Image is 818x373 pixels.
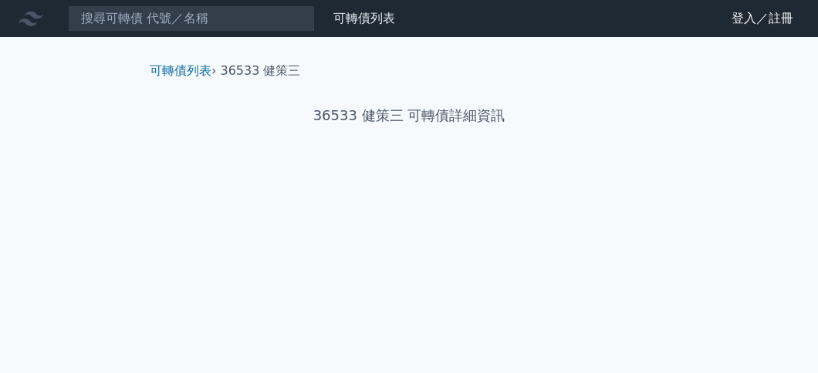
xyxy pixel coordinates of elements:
[150,63,211,78] a: 可轉債列表
[333,11,395,25] a: 可轉債列表
[221,62,301,80] li: 36533 健策三
[150,62,216,80] li: ›
[137,105,681,126] h1: 36533 健策三 可轉債詳細資訊
[719,6,806,31] a: 登入／註冊
[68,5,315,32] input: 搜尋可轉債 代號／名稱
